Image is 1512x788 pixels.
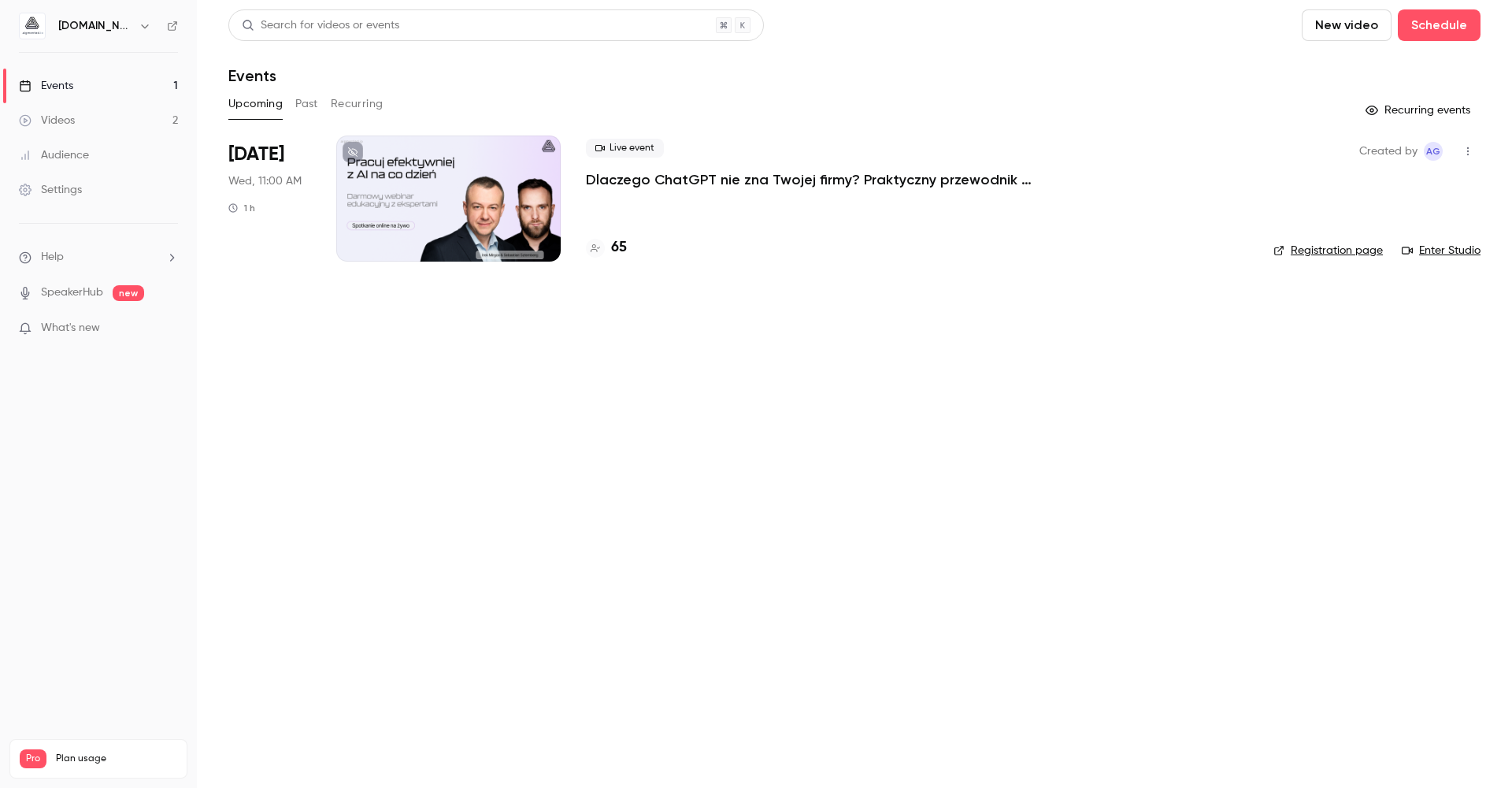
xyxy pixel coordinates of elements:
a: Registration page [1273,243,1383,258]
span: new [113,285,144,301]
a: Enter Studio [1402,243,1480,258]
span: Pro [20,749,46,768]
button: New video [1302,9,1392,41]
span: Created by [1359,142,1417,161]
h4: 65 [611,237,627,258]
button: Recurring [331,91,384,117]
div: Videos [19,113,75,128]
div: Events [19,78,73,94]
span: [DATE] [228,142,284,167]
a: Dlaczego ChatGPT nie zna Twojej firmy? Praktyczny przewodnik przygotowania wiedzy firmowej jako k... [586,170,1058,189]
div: 1 h [228,202,255,214]
span: Plan usage [56,753,177,765]
a: 65 [586,237,627,258]
button: Recurring events [1358,98,1480,123]
button: Past [295,91,318,117]
span: Live event [586,139,664,158]
span: What's new [41,320,100,336]
img: aigmented.io [20,13,45,39]
h1: Events [228,66,276,85]
div: Settings [19,182,82,198]
span: Help [41,249,64,266]
div: Aug 13 Wed, 11:00 AM (Europe/Warsaw) [228,136,311,262]
div: Audience [19,147,89,163]
div: Search for videos or events [242,17,399,34]
h6: [DOMAIN_NAME] [58,18,132,34]
li: help-dropdown-opener [19,249,178,266]
span: Wed, 11:00 AM [228,173,302,189]
a: SpeakerHub [41,284,103,301]
span: AG [1426,142,1440,161]
button: Upcoming [228,91,283,117]
button: Schedule [1398,9,1480,41]
span: Aleksandra Grabarska [1424,142,1443,161]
